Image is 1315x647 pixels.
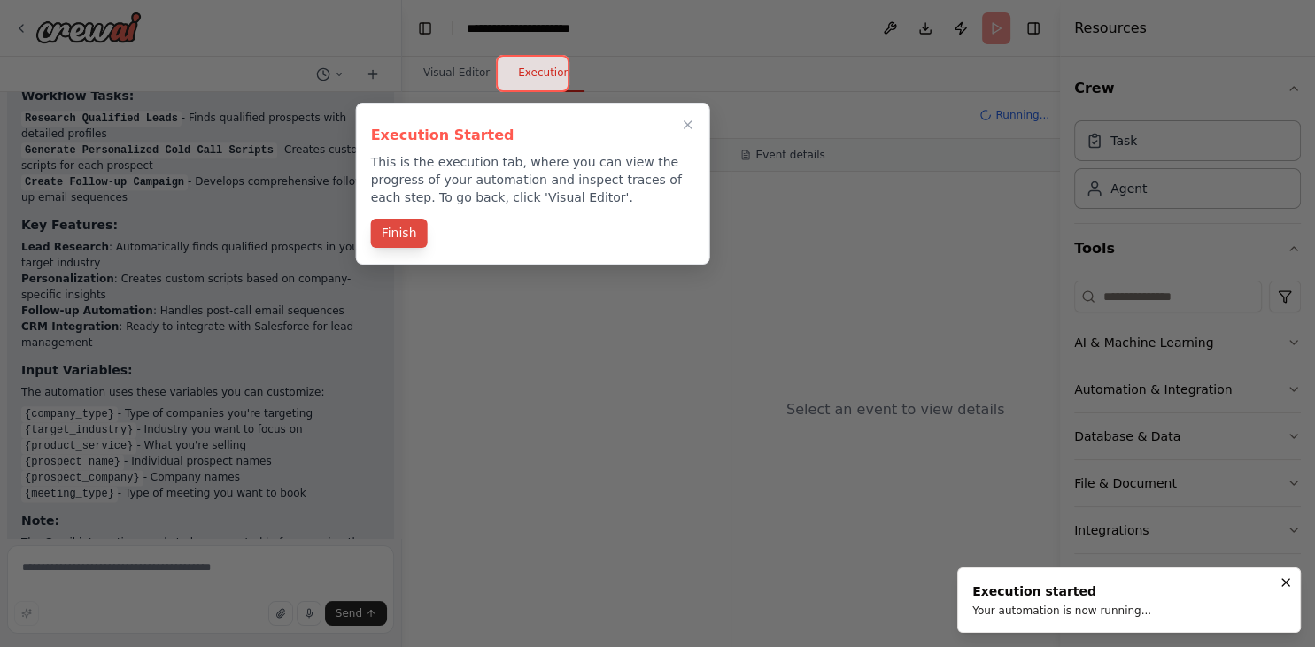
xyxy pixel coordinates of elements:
button: Finish [371,219,428,248]
button: Close walkthrough [677,114,699,135]
h3: Execution Started [371,125,695,146]
div: Your automation is now running... [972,604,1151,618]
div: Execution started [972,582,1151,600]
p: This is the execution tab, where you can view the progress of your automation and inspect traces ... [371,153,695,206]
button: Hide left sidebar [413,16,437,41]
